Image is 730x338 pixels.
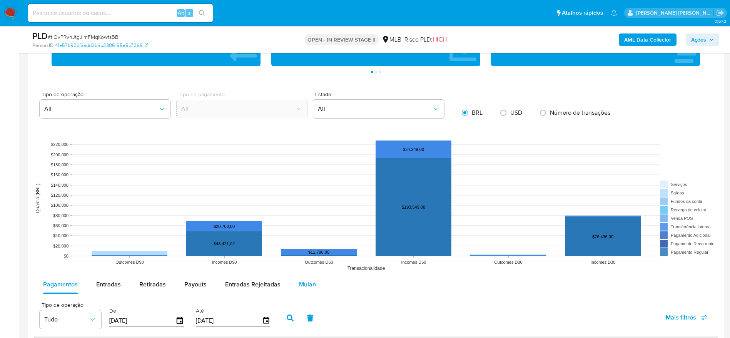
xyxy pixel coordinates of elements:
[619,33,677,46] button: AML Data Collector
[636,9,714,17] p: lucas.santiago@mercadolivre.com
[194,8,210,18] button: search-icon
[178,9,184,17] span: Alt
[55,42,148,49] a: 41e57b92df6add2b6b2306195e5c7269
[686,33,719,46] button: Ações
[624,33,671,46] b: AML Data Collector
[715,18,726,24] span: 3.157.3
[28,8,213,18] input: Pesquise usuários ou casos...
[716,9,724,17] a: Sair
[188,9,190,17] span: s
[562,9,603,17] span: Atalhos rápidos
[433,35,447,44] span: HIGH
[691,33,706,46] span: Ações
[404,35,447,44] span: Risco PLD:
[32,42,53,49] b: Person ID
[32,30,48,42] b: PLD
[382,35,401,44] div: MLB
[304,34,379,45] p: OPEN - IN REVIEW STAGE II
[611,10,617,16] a: Notificações
[48,33,119,41] span: # tiOvPRvnJtgJImFMqKowfsBB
